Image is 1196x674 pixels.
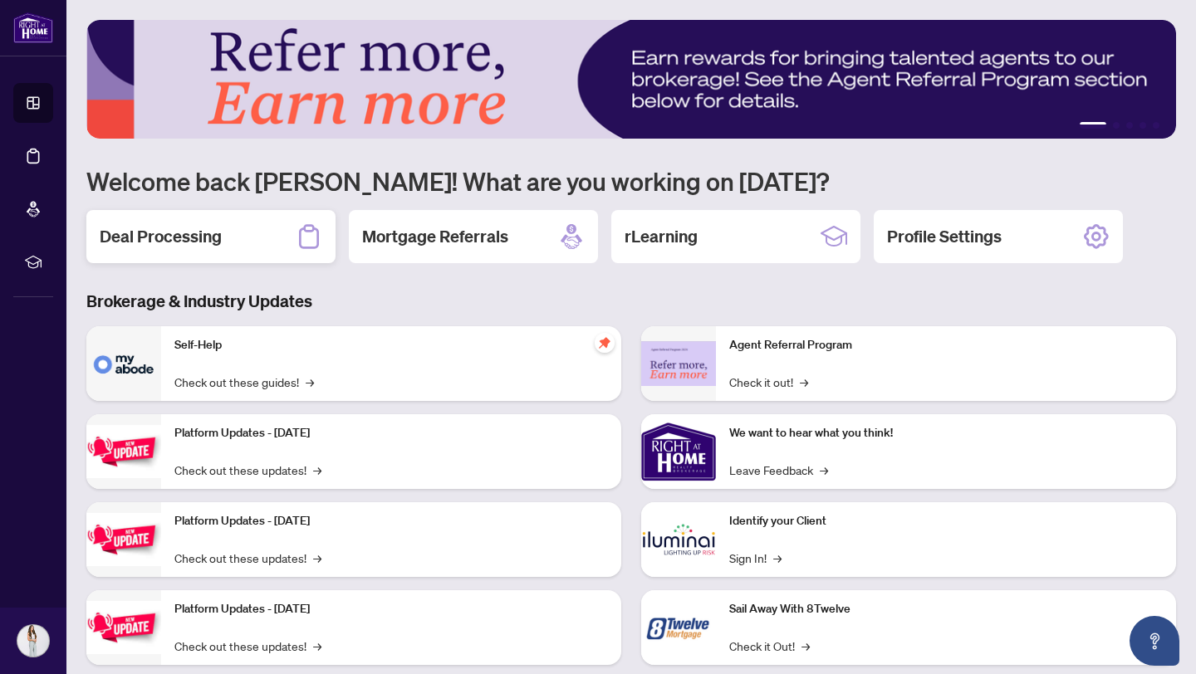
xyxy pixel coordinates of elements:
[100,225,222,248] h2: Deal Processing
[729,637,810,655] a: Check it Out!→
[1126,122,1133,129] button: 3
[1080,122,1106,129] button: 1
[174,600,608,618] p: Platform Updates - [DATE]
[1130,616,1179,666] button: Open asap
[887,225,1002,248] h2: Profile Settings
[729,424,1163,442] p: We want to hear what you think!
[729,336,1163,354] p: Agent Referral Program
[362,225,508,248] h2: Mortgage Referrals
[86,425,161,477] img: Platform Updates - July 21, 2025
[729,512,1163,530] p: Identify your Client
[174,512,608,530] p: Platform Updates - [DATE]
[729,600,1163,618] p: Sail Away With 8Twelve
[313,461,321,479] span: →
[729,461,828,479] a: Leave Feedback→
[729,549,782,567] a: Sign In!→
[174,373,314,391] a: Check out these guides!→
[86,165,1176,197] h1: Welcome back [PERSON_NAME]! What are you working on [DATE]?
[174,549,321,567] a: Check out these updates!→
[625,225,698,248] h2: rLearning
[13,12,53,43] img: logo
[1153,122,1159,129] button: 5
[800,373,808,391] span: →
[729,373,808,391] a: Check it out!→
[86,20,1176,139] img: Slide 0
[174,461,321,479] a: Check out these updates!→
[641,502,716,577] img: Identify your Client
[773,549,782,567] span: →
[17,625,49,657] img: Profile Icon
[306,373,314,391] span: →
[820,461,828,479] span: →
[86,513,161,565] img: Platform Updates - July 8, 2025
[174,336,608,354] p: Self-Help
[86,326,161,401] img: Self-Help
[1113,122,1120,129] button: 2
[641,341,716,387] img: Agent Referral Program
[313,637,321,655] span: →
[86,290,1176,313] h3: Brokerage & Industry Updates
[595,333,615,353] span: pushpin
[174,424,608,442] p: Platform Updates - [DATE]
[641,414,716,489] img: We want to hear what you think!
[1140,122,1146,129] button: 4
[801,637,810,655] span: →
[313,549,321,567] span: →
[641,590,716,665] img: Sail Away With 8Twelve
[86,601,161,653] img: Platform Updates - June 23, 2025
[174,637,321,655] a: Check out these updates!→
